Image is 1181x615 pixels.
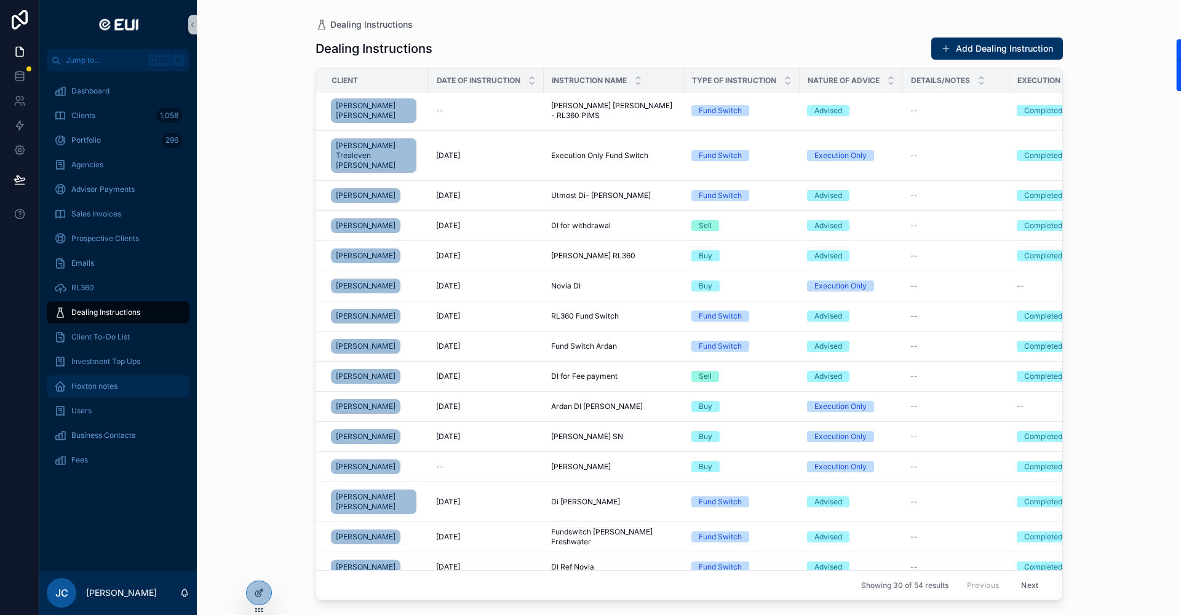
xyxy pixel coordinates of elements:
[910,462,1002,472] a: --
[691,461,792,472] a: Buy
[807,431,896,442] a: Execution Only
[71,406,92,416] span: Users
[910,562,918,572] span: --
[814,461,867,472] div: Execution Only
[162,133,182,148] div: 296
[910,311,918,321] span: --
[149,54,171,66] span: Ctrl
[1017,190,1108,201] a: Completed
[436,371,460,381] span: [DATE]
[699,190,742,201] div: Fund Switch
[1017,150,1108,161] a: Completed
[551,402,677,411] a: Ardan DI [PERSON_NAME]
[436,562,536,572] a: [DATE]
[699,280,712,292] div: Buy
[1017,76,1092,85] span: Execution Status
[331,136,421,175] a: [PERSON_NAME] Trealeven [PERSON_NAME]
[47,49,189,71] button: Jump to...CtrlK
[807,496,896,507] a: Advised
[71,307,140,317] span: Dealing Instructions
[436,432,536,442] a: [DATE]
[331,216,421,236] a: [PERSON_NAME]
[436,432,460,442] span: [DATE]
[1024,341,1062,352] div: Completed
[551,281,581,291] span: Novia DI
[436,562,460,572] span: [DATE]
[1024,220,1062,231] div: Completed
[336,462,396,472] span: [PERSON_NAME]
[807,311,896,322] a: Advised
[336,562,396,572] span: [PERSON_NAME]
[910,281,918,291] span: --
[71,160,103,170] span: Agencies
[331,279,400,293] a: [PERSON_NAME]
[814,341,842,352] div: Advised
[331,399,400,414] a: [PERSON_NAME]
[691,531,792,542] a: Fund Switch
[910,251,918,261] span: --
[691,150,792,161] a: Fund Switch
[331,276,421,296] a: [PERSON_NAME]
[814,401,867,412] div: Execution Only
[699,105,742,116] div: Fund Switch
[316,18,413,31] a: Dealing Instructions
[551,151,648,161] span: Execution Only Fund Switch
[436,371,536,381] a: [DATE]
[807,561,896,573] a: Advised
[336,371,396,381] span: [PERSON_NAME]
[551,341,677,351] a: Fund Switch Ardan
[551,281,677,291] a: Novia DI
[436,497,536,507] a: [DATE]
[1017,402,1108,411] a: --
[47,203,189,225] a: Sales Invoices
[156,108,182,123] div: 1,058
[1024,250,1062,261] div: Completed
[551,191,677,200] a: Utmost Di- [PERSON_NAME]
[47,351,189,373] a: Investment Top Ups
[814,431,867,442] div: Execution Only
[94,15,142,34] img: App logo
[910,151,1002,161] a: --
[814,371,842,382] div: Advised
[436,251,536,261] a: [DATE]
[331,186,421,205] a: [PERSON_NAME]
[71,283,94,293] span: RL360
[47,326,189,348] a: Client To-Do List
[551,497,620,507] span: Di [PERSON_NAME]
[551,462,677,472] a: [PERSON_NAME]
[931,38,1063,60] button: Add Dealing Instruction
[1017,220,1108,231] a: Completed
[910,311,1002,321] a: --
[47,301,189,323] a: Dealing Instructions
[807,220,896,231] a: Advised
[1017,341,1108,352] a: Completed
[910,562,1002,572] a: --
[691,311,792,322] a: Fund Switch
[691,190,792,201] a: Fund Switch
[699,431,712,442] div: Buy
[1017,281,1108,291] a: --
[552,76,627,85] span: Instruction Name
[436,341,460,351] span: [DATE]
[47,424,189,446] a: Business Contacts
[691,496,792,507] a: Fund Switch
[807,531,896,542] a: Advised
[1024,496,1062,507] div: Completed
[1017,250,1108,261] a: Completed
[814,280,867,292] div: Execution Only
[331,138,416,173] a: [PERSON_NAME] Trealeven [PERSON_NAME]
[336,101,412,121] span: [PERSON_NAME] [PERSON_NAME]
[1017,402,1024,411] span: --
[436,191,536,200] a: [DATE]
[436,402,460,411] span: [DATE]
[71,381,117,391] span: Hoxton notes
[551,151,677,161] a: Execution Only Fund Switch
[1024,150,1062,161] div: Completed
[336,191,396,200] span: [PERSON_NAME]
[551,402,643,411] span: Ardan DI [PERSON_NAME]
[551,191,651,200] span: Utmost Di- [PERSON_NAME]
[336,251,396,261] span: [PERSON_NAME]
[1024,371,1062,382] div: Completed
[336,402,396,411] span: [PERSON_NAME]
[331,530,400,544] a: [PERSON_NAME]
